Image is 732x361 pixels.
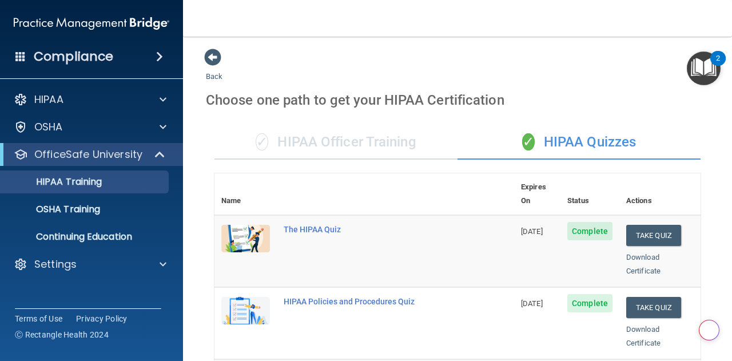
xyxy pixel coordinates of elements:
a: Terms of Use [15,313,62,324]
a: OSHA [14,120,166,134]
span: ✓ [522,133,535,150]
p: OSHA [34,120,63,134]
a: Settings [14,257,166,271]
th: Actions [619,173,701,215]
div: Choose one path to get your HIPAA Certification [206,84,709,117]
span: Ⓒ Rectangle Health 2024 [15,329,109,340]
button: Open Resource Center, 2 new notifications [687,51,721,85]
a: Download Certificate [626,253,661,275]
div: HIPAA Officer Training [214,125,457,160]
span: ✓ [256,133,268,150]
p: HIPAA [34,93,63,106]
th: Status [560,173,619,215]
div: The HIPAA Quiz [284,225,457,234]
p: Settings [34,257,77,271]
a: HIPAA [14,93,166,106]
span: [DATE] [521,227,543,236]
p: HIPAA Training [7,176,102,188]
a: Download Certificate [626,325,661,347]
a: OfficeSafe University [14,148,166,161]
div: 2 [716,58,720,73]
button: Take Quiz [626,225,681,246]
h4: Compliance [34,49,113,65]
img: PMB logo [14,12,169,35]
th: Expires On [514,173,560,215]
div: HIPAA Policies and Procedures Quiz [284,297,457,306]
span: [DATE] [521,299,543,308]
span: Complete [567,294,612,312]
button: Take Quiz [626,297,681,318]
span: Complete [567,222,612,240]
div: HIPAA Quizzes [457,125,701,160]
p: OfficeSafe University [34,148,142,161]
p: Continuing Education [7,231,164,243]
th: Name [214,173,277,215]
p: OSHA Training [7,204,100,215]
a: Back [206,58,222,81]
a: Privacy Policy [76,313,128,324]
